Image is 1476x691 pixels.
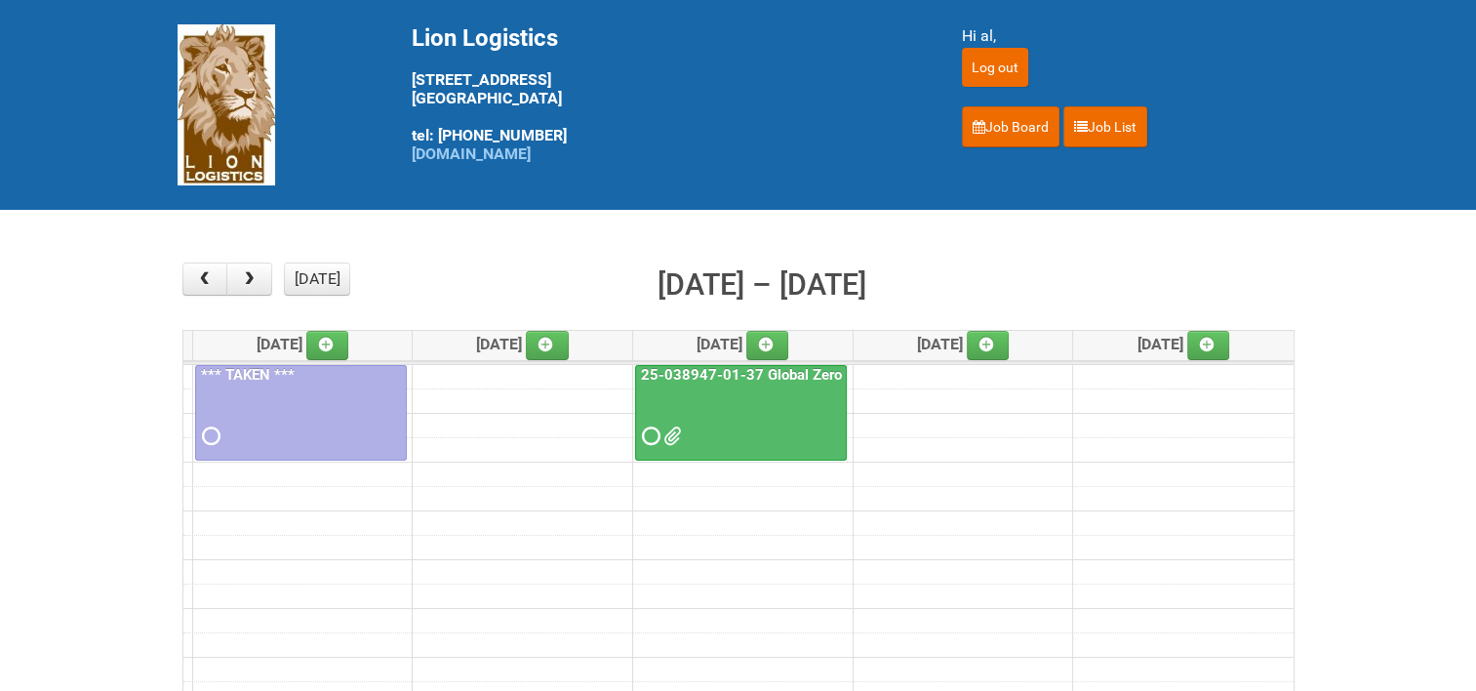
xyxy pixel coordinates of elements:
[962,106,1059,147] a: Job Board
[178,95,275,113] a: Lion Logistics
[476,335,569,353] span: [DATE]
[306,331,349,360] a: Add an event
[412,144,531,163] a: [DOMAIN_NAME]
[412,24,558,52] span: Lion Logistics
[284,263,350,296] button: [DATE]
[658,263,866,307] h2: [DATE] – [DATE]
[962,24,1299,48] div: Hi al,
[178,24,275,185] img: Lion Logistics
[202,429,216,443] span: Requested
[1063,106,1147,147] a: Job List
[1187,331,1230,360] a: Add an event
[412,24,913,163] div: [STREET_ADDRESS] [GEOGRAPHIC_DATA] tel: [PHONE_NUMBER]
[1137,335,1230,353] span: [DATE]
[967,331,1010,360] a: Add an event
[635,365,847,462] a: 25-038947-01-37 Global Zero Sugar Tea Test
[257,335,349,353] span: [DATE]
[637,366,947,384] a: 25-038947-01-37 Global Zero Sugar Tea Test
[746,331,789,360] a: Add an event
[526,331,569,360] a: Add an event
[642,429,656,443] span: Requested
[663,429,677,443] span: 25-038947-01-37 Global Zero Sugar Tea Test - JNF.DOC 25-038947-01-37 Global Zero Suger Tea Test -...
[962,48,1028,87] input: Log out
[697,335,789,353] span: [DATE]
[917,335,1010,353] span: [DATE]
